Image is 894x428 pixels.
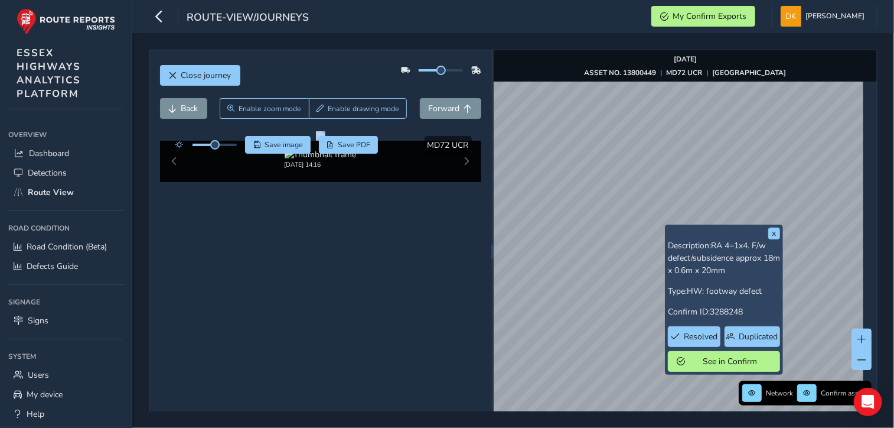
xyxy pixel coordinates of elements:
[285,149,357,160] img: Thumbnail frame
[239,104,301,114] span: Enable zoom mode
[667,68,703,77] strong: MD72 UCR
[668,240,780,276] span: RA 4=1x4. F/w defect/subsidence approx 18m x 0.6m x 20mm
[687,286,762,297] span: HW: footway defect
[428,140,469,151] span: MD72 UCR
[805,6,864,27] span: [PERSON_NAME]
[585,68,787,77] div: | |
[28,187,74,198] span: Route View
[420,98,481,119] button: Forward
[27,408,44,420] span: Help
[781,6,801,27] img: diamond-layout
[187,10,309,27] span: route-view/journeys
[338,140,370,150] span: Save PDF
[8,163,123,183] a: Detections
[181,70,231,81] span: Close journey
[8,257,123,276] a: Defects Guide
[328,104,399,114] span: Enable drawing mode
[668,306,780,318] p: Confirm ID:
[8,183,123,202] a: Route View
[160,65,240,86] button: Close journey
[725,326,780,347] button: Duplicated
[8,348,123,365] div: System
[181,103,198,114] span: Back
[8,219,123,237] div: Road Condition
[768,228,780,239] button: x
[821,388,868,398] span: Confirm assets
[245,136,311,154] button: Save
[27,389,63,400] span: My device
[8,144,123,163] a: Dashboard
[684,331,717,342] span: Resolved
[28,369,49,381] span: Users
[27,241,107,252] span: Road Condition (Beta)
[8,237,123,257] a: Road Condition (Beta)
[285,160,357,169] div: [DATE] 14:16
[8,365,123,385] a: Users
[319,136,379,154] button: PDF
[766,388,793,398] span: Network
[160,98,207,119] button: Back
[689,356,771,367] span: See in Confirm
[17,46,81,100] span: ESSEX HIGHWAYS ANALYTICS PLATFORM
[713,68,787,77] strong: [GEOGRAPHIC_DATA]
[710,306,743,317] span: 3288248
[29,148,69,159] span: Dashboard
[8,126,123,144] div: Overview
[8,311,123,330] a: Signs
[309,98,407,119] button: Draw
[17,8,115,35] img: rr logo
[651,6,755,27] button: My Confirm Exports
[781,6,869,27] button: [PERSON_NAME]
[265,140,303,150] span: Save image
[668,285,780,297] p: Type:
[668,326,720,347] button: Resolved
[429,103,460,114] span: Forward
[668,351,780,372] button: See in Confirm
[28,167,67,179] span: Detections
[8,293,123,311] div: Signage
[739,331,778,342] span: Duplicated
[8,385,123,404] a: My device
[8,404,123,424] a: Help
[28,315,48,326] span: Signs
[27,261,78,272] span: Defects Guide
[220,98,309,119] button: Zoom
[674,54,697,64] strong: [DATE]
[854,388,882,416] div: Open Intercom Messenger
[585,68,657,77] strong: ASSET NO. 13800449
[673,11,746,22] span: My Confirm Exports
[668,239,780,277] p: Description:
